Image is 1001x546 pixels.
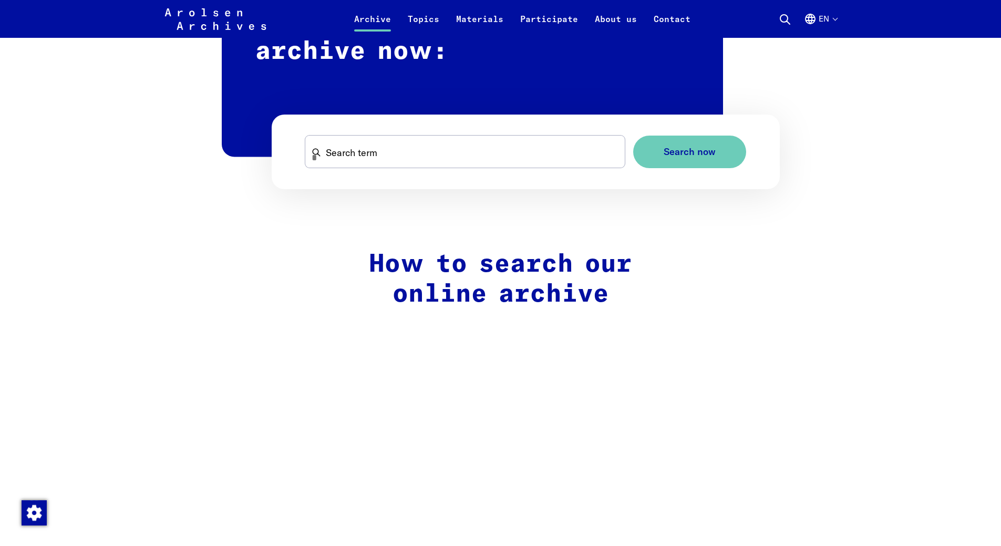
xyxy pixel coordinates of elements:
h2: How to search our online archive [278,250,723,310]
nav: Primary [346,6,699,32]
a: About us [586,13,645,38]
a: Topics [399,13,448,38]
a: Materials [448,13,512,38]
button: Search now [633,136,746,169]
img: Change consent [22,500,47,526]
span: Search now [664,147,716,158]
a: Contact [645,13,699,38]
a: Participate [512,13,586,38]
button: English, language selection [804,13,837,38]
div: Change consent [21,500,46,525]
a: Archive [346,13,399,38]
